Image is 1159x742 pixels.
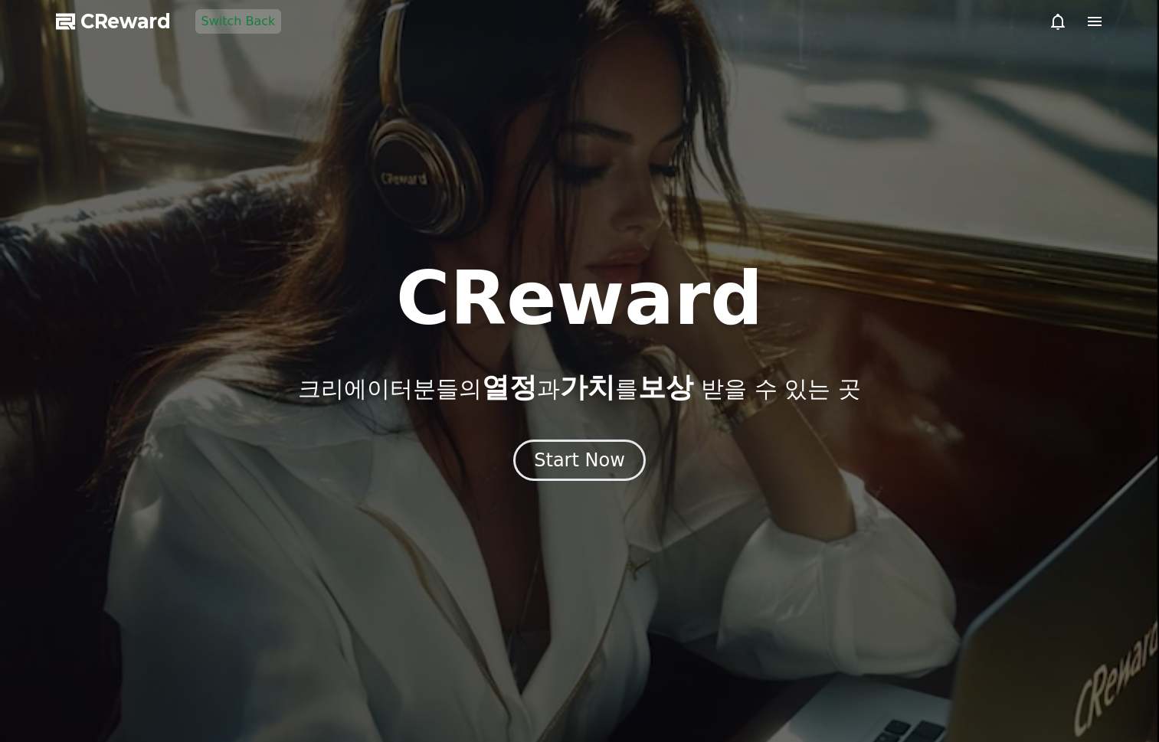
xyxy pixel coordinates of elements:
[534,448,625,472] div: Start Now
[482,371,537,403] span: 열정
[80,9,171,34] span: CReward
[513,455,646,469] a: Start Now
[638,371,693,403] span: 보상
[195,9,282,34] button: Switch Back
[56,9,171,34] a: CReward
[560,371,615,403] span: 가치
[513,440,646,481] button: Start Now
[396,262,763,335] h1: CReward
[298,372,860,403] p: 크리에이터분들의 과 를 받을 수 있는 곳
